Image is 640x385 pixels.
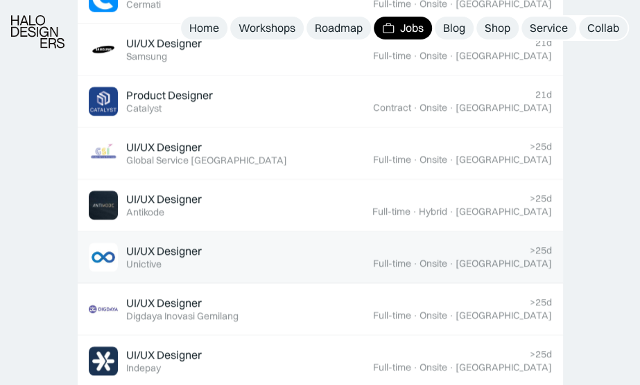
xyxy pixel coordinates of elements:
a: Job ImageUI/UX DesignerGlobal Service [GEOGRAPHIC_DATA]>25dFull-time·Onsite·[GEOGRAPHIC_DATA] [78,127,563,179]
div: · [413,50,418,62]
div: · [413,310,418,321]
a: Shop [476,17,519,39]
div: Collab [587,21,619,35]
div: UI/UX Designer [126,244,202,258]
div: [GEOGRAPHIC_DATA] [456,258,552,269]
a: Job ImageProduct DesignerCatalyst21dContract·Onsite·[GEOGRAPHIC_DATA] [78,75,563,127]
div: · [413,361,418,373]
div: Onsite [420,361,447,373]
div: [GEOGRAPHIC_DATA] [456,361,552,373]
div: Onsite [420,310,447,321]
a: Job ImageUI/UX DesignerDigdaya Inovasi Gemilang>25dFull-time·Onsite·[GEOGRAPHIC_DATA] [78,283,563,335]
div: Samsung [126,51,167,62]
div: Unictive [126,258,162,270]
img: Job Image [89,138,118,168]
img: Job Image [89,346,118,375]
div: Home [189,21,219,35]
div: · [449,258,454,269]
div: 21d [535,89,552,100]
div: Catalyst [126,102,162,114]
div: UI/UX Designer [126,36,202,51]
div: Full-time [372,206,410,217]
div: · [413,154,418,165]
img: Job Image [89,87,118,116]
div: · [413,102,418,114]
div: Onsite [420,154,447,165]
div: Onsite [420,102,447,114]
div: Digdaya Inovasi Gemilang [126,310,239,322]
a: Home [181,17,227,39]
a: Job ImageUI/UX DesignerAntikode>25dFull-time·Hybrid·[GEOGRAPHIC_DATA] [78,179,563,231]
div: UI/UX Designer [126,348,202,362]
div: Indepay [126,362,161,374]
a: Job ImageUI/UX DesignerSamsung21dFull-time·Onsite·[GEOGRAPHIC_DATA] [78,24,563,75]
div: Jobs [400,21,424,35]
div: Full-time [373,310,411,321]
div: · [449,361,454,373]
div: [GEOGRAPHIC_DATA] [456,310,552,321]
div: >25d [530,296,552,308]
div: Blog [443,21,465,35]
div: [GEOGRAPHIC_DATA] [456,50,552,62]
div: 21d [535,37,552,48]
div: Full-time [373,258,411,269]
a: Service [521,17,576,39]
img: Job Image [89,35,118,64]
a: Jobs [374,17,432,39]
div: [GEOGRAPHIC_DATA] [456,102,552,114]
div: Product Designer [126,88,213,102]
a: Collab [579,17,628,39]
div: UI/UX Designer [126,296,202,310]
div: Global Service [GEOGRAPHIC_DATA] [126,154,287,166]
div: UI/UX Designer [126,192,202,206]
div: Antikode [126,206,164,218]
a: Job ImageUI/UX DesignerUnictive>25dFull-time·Onsite·[GEOGRAPHIC_DATA] [78,231,563,283]
div: Roadmap [315,21,363,35]
div: >25d [530,141,552,152]
div: Onsite [420,258,447,269]
div: Full-time [373,361,411,373]
div: · [449,50,454,62]
div: · [449,310,454,321]
div: UI/UX Designer [126,140,202,154]
div: · [449,102,454,114]
div: >25d [530,244,552,256]
a: Roadmap [306,17,371,39]
div: Full-time [373,50,411,62]
div: · [412,206,417,217]
img: Job Image [89,190,118,220]
div: · [413,258,418,269]
div: [GEOGRAPHIC_DATA] [456,206,552,217]
div: Shop [485,21,510,35]
div: Workshops [239,21,295,35]
div: >25d [530,348,552,360]
div: · [449,154,454,165]
div: Service [530,21,568,35]
div: >25d [530,192,552,204]
div: · [449,206,454,217]
div: Full-time [373,154,411,165]
div: Hybrid [419,206,447,217]
div: Onsite [420,50,447,62]
img: Job Image [89,294,118,323]
div: [GEOGRAPHIC_DATA] [456,154,552,165]
div: Contract [373,102,411,114]
a: Blog [435,17,474,39]
img: Job Image [89,242,118,271]
a: Workshops [230,17,304,39]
